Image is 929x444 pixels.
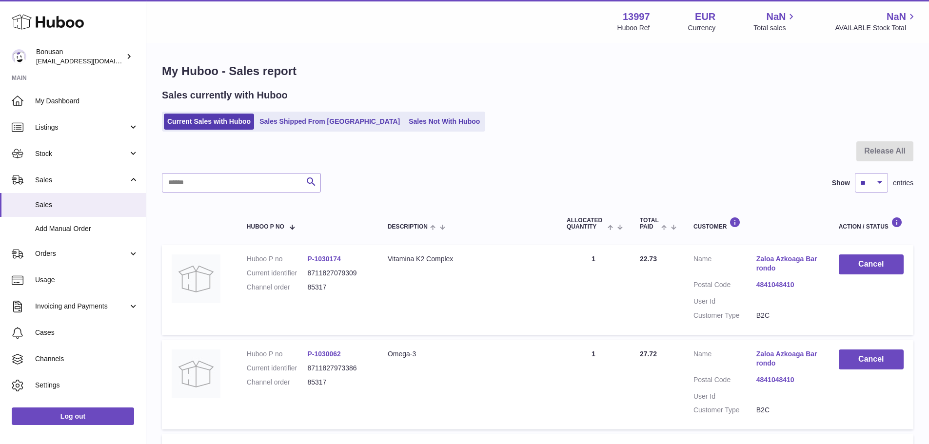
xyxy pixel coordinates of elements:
[307,269,368,278] dd: 8711827079309
[835,23,917,33] span: AVAILABLE Stock Total
[35,381,138,390] span: Settings
[388,224,428,230] span: Description
[164,114,254,130] a: Current Sales with Huboo
[35,123,128,132] span: Listings
[567,217,605,230] span: ALLOCATED Quantity
[36,57,143,65] span: [EMAIL_ADDRESS][DOMAIN_NAME]
[388,254,547,264] div: Vitamina K2 Complex
[247,224,284,230] span: Huboo P no
[35,302,128,311] span: Invoicing and Payments
[893,178,913,188] span: entries
[693,217,819,230] div: Customer
[247,254,308,264] dt: Huboo P no
[693,392,756,401] dt: User Id
[35,200,138,210] span: Sales
[693,297,756,306] dt: User Id
[839,349,904,369] button: Cancel
[307,364,368,373] dd: 8711827973386
[695,10,715,23] strong: EUR
[839,254,904,274] button: Cancel
[693,405,756,415] dt: Customer Type
[756,280,819,290] a: 4841048410
[640,255,657,263] span: 22.73
[640,217,659,230] span: Total paid
[35,149,128,158] span: Stock
[756,254,819,273] a: Zaloa Azkoaga Barrondo
[162,89,288,102] h2: Sales currently with Huboo
[753,23,797,33] span: Total sales
[12,407,134,425] a: Log out
[688,23,716,33] div: Currency
[693,254,756,275] dt: Name
[753,10,797,33] a: NaN Total sales
[623,10,650,23] strong: 13997
[247,349,308,359] dt: Huboo P no
[256,114,403,130] a: Sales Shipped From [GEOGRAPHIC_DATA]
[35,175,128,185] span: Sales
[172,254,220,303] img: no-photo.jpg
[756,375,819,385] a: 4841048410
[617,23,650,33] div: Huboo Ref
[35,354,138,364] span: Channels
[557,340,630,429] td: 1
[307,255,341,263] a: P-1030174
[557,245,630,334] td: 1
[12,49,26,64] img: internalAdmin-13997@internal.huboo.com
[693,349,756,370] dt: Name
[835,10,917,33] a: NaN AVAILABLE Stock Total
[35,328,138,337] span: Cases
[756,349,819,368] a: Zaloa Azkoaga Barrondo
[307,378,368,387] dd: 85317
[839,217,904,230] div: Action / Status
[766,10,786,23] span: NaN
[35,97,138,106] span: My Dashboard
[693,280,756,292] dt: Postal Code
[35,224,138,233] span: Add Manual Order
[35,275,138,285] span: Usage
[247,364,308,373] dt: Current identifier
[247,269,308,278] dt: Current identifier
[36,47,124,66] div: Bonusan
[247,283,308,292] dt: Channel order
[247,378,308,387] dt: Channel order
[388,349,547,359] div: Omega-3
[172,349,220,398] img: no-photo.jpg
[756,405,819,415] dd: B2C
[887,10,906,23] span: NaN
[640,350,657,358] span: 27.72
[35,249,128,258] span: Orders
[307,283,368,292] dd: 85317
[832,178,850,188] label: Show
[756,311,819,320] dd: B2C
[693,311,756,320] dt: Customer Type
[307,350,341,358] a: P-1030062
[405,114,483,130] a: Sales Not With Huboo
[693,375,756,387] dt: Postal Code
[162,63,913,79] h1: My Huboo - Sales report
